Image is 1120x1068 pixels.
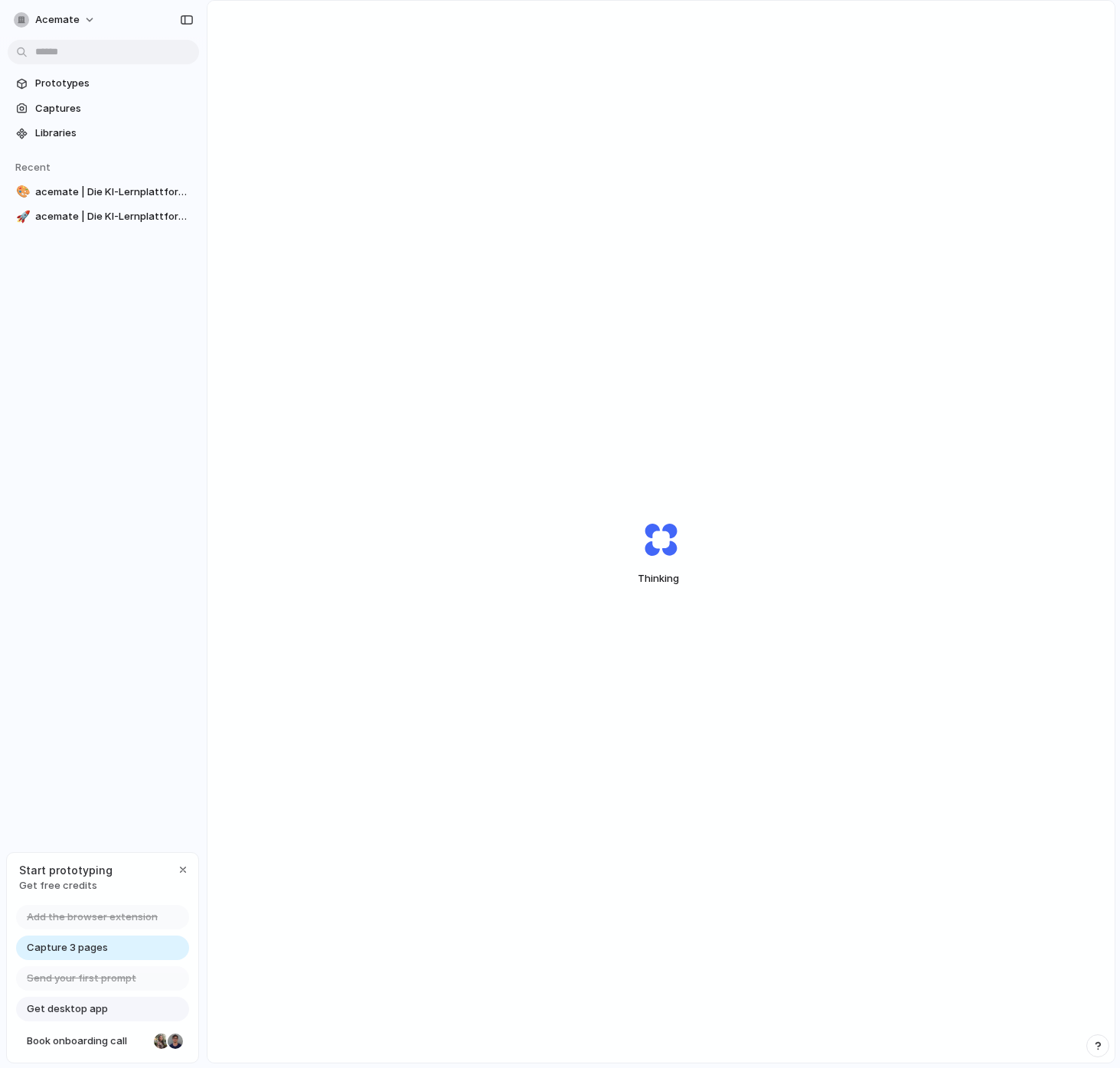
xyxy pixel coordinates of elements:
span: Book onboarding call [27,1034,148,1049]
a: Captures [8,97,199,120]
span: acemate | Die KI-Lernplattform für Studierende und Lehrende [35,185,193,200]
a: Get desktop app [16,997,189,1021]
div: Christian Iacullo [166,1032,184,1050]
button: 🎨 [14,185,29,200]
span: Send your first prompt [27,971,136,986]
span: Libraries [35,126,193,141]
span: Capture 3 pages [27,940,108,955]
span: Get desktop app [27,1001,108,1017]
span: Captures [35,101,193,116]
a: Book onboarding call [16,1029,189,1053]
span: acemate | Die KI-Lernplattform für Studierende und Lehrende [35,209,193,224]
span: Thinking [609,571,714,586]
span: Get free credits [19,878,113,893]
span: Recent [15,161,51,173]
a: 🎨acemate | Die KI-Lernplattform für Studierende und Lehrende [8,181,199,204]
a: 🚀acemate | Die KI-Lernplattform für Studierende und Lehrende [8,205,199,228]
div: 🚀 [16,208,27,226]
span: Add the browser extension [27,910,158,925]
span: acemate [35,12,80,28]
button: 🚀 [14,209,29,224]
div: 🎨 [16,183,27,201]
span: Start prototyping [19,862,113,878]
a: Prototypes [8,72,199,95]
span: Prototypes [35,76,193,91]
a: Libraries [8,122,199,145]
div: Nicole Kubica [152,1032,171,1050]
button: acemate [8,8,103,32]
